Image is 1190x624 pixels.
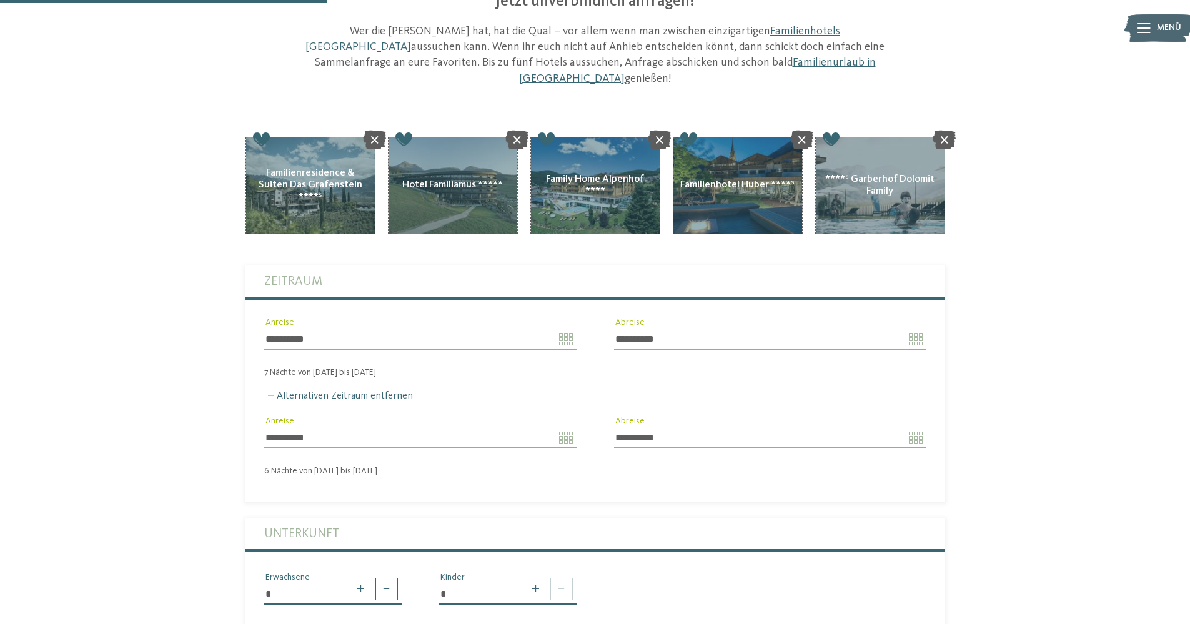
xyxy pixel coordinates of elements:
p: Wer die [PERSON_NAME] hat, hat die Qual – vor allem wenn man zwischen einzigartigen aussuchen kan... [299,24,892,87]
a: Familienurlaub in [GEOGRAPHIC_DATA] [519,57,876,84]
label: Zeitraum [264,265,926,297]
div: 7 Nächte von [DATE] bis [DATE] [245,367,945,378]
label: Unterkunft [264,518,926,549]
label: Alternativen Zeitraum entfernen [264,391,413,401]
div: 6 Nächte von [DATE] bis [DATE] [245,466,945,477]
